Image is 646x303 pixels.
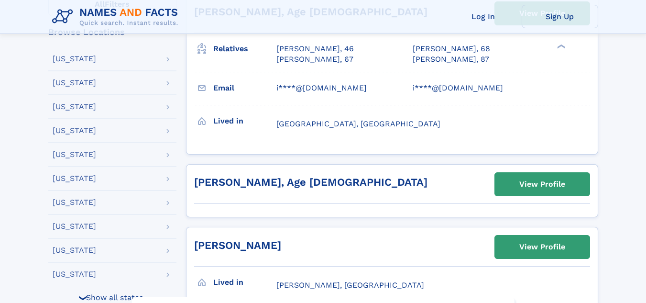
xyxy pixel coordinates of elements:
div: Browse Locations [48,28,176,36]
a: [PERSON_NAME] [194,239,281,251]
a: View Profile [495,236,590,258]
img: Logo Names and Facts [48,4,186,30]
div: [US_STATE] [53,127,96,135]
h3: Lived in [213,274,276,291]
a: [PERSON_NAME], 68 [413,44,490,54]
a: [PERSON_NAME], 67 [276,54,353,65]
a: [PERSON_NAME], 87 [413,54,489,65]
div: View Profile [519,236,565,258]
div: [US_STATE] [53,270,96,278]
a: View Profile [495,173,590,196]
div: ❯ [555,44,567,50]
div: ❯ [77,294,88,301]
h3: Email [213,80,276,96]
h3: Lived in [213,113,276,129]
div: [US_STATE] [53,247,96,254]
a: Sign Up [522,5,598,28]
a: Log In [445,5,522,28]
h3: Relatives [213,41,276,57]
span: [PERSON_NAME], [GEOGRAPHIC_DATA] [276,281,424,290]
div: [US_STATE] [53,55,96,63]
div: [US_STATE] [53,175,96,182]
div: [US_STATE] [53,151,96,158]
div: View Profile [519,173,565,195]
a: [PERSON_NAME], 46 [276,44,354,54]
div: [US_STATE] [53,103,96,111]
div: [US_STATE] [53,79,96,87]
div: [US_STATE] [53,223,96,230]
span: [GEOGRAPHIC_DATA], [GEOGRAPHIC_DATA] [276,119,440,128]
div: [US_STATE] [53,199,96,206]
a: [PERSON_NAME], Age [DEMOGRAPHIC_DATA] [194,176,427,188]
